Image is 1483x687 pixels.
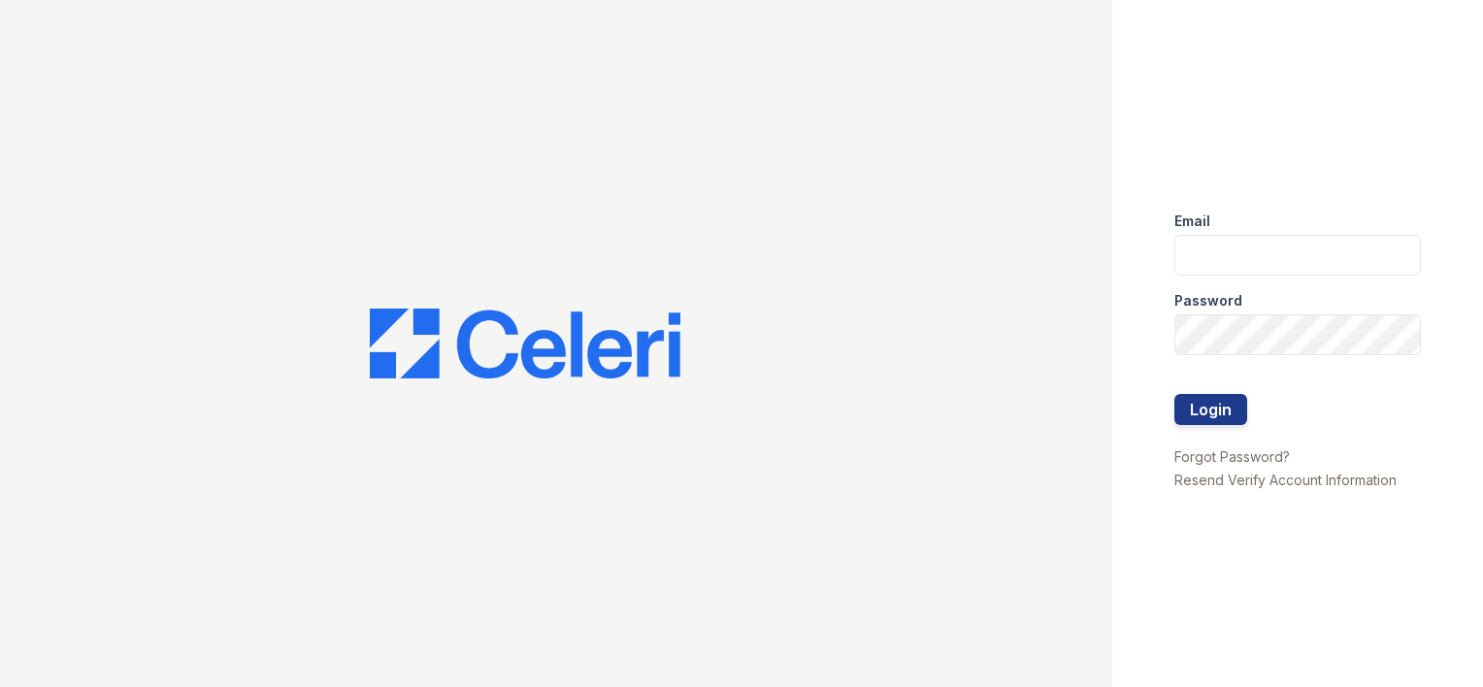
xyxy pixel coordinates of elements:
button: Login [1174,394,1247,425]
label: Password [1174,291,1242,311]
a: Resend Verify Account Information [1174,472,1397,488]
img: CE_Logo_Blue-a8612792a0a2168367f1c8372b55b34899dd931a85d93a1a3d3e32e68fde9ad4.png [370,309,680,378]
a: Forgot Password? [1174,448,1290,465]
label: Email [1174,212,1210,231]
